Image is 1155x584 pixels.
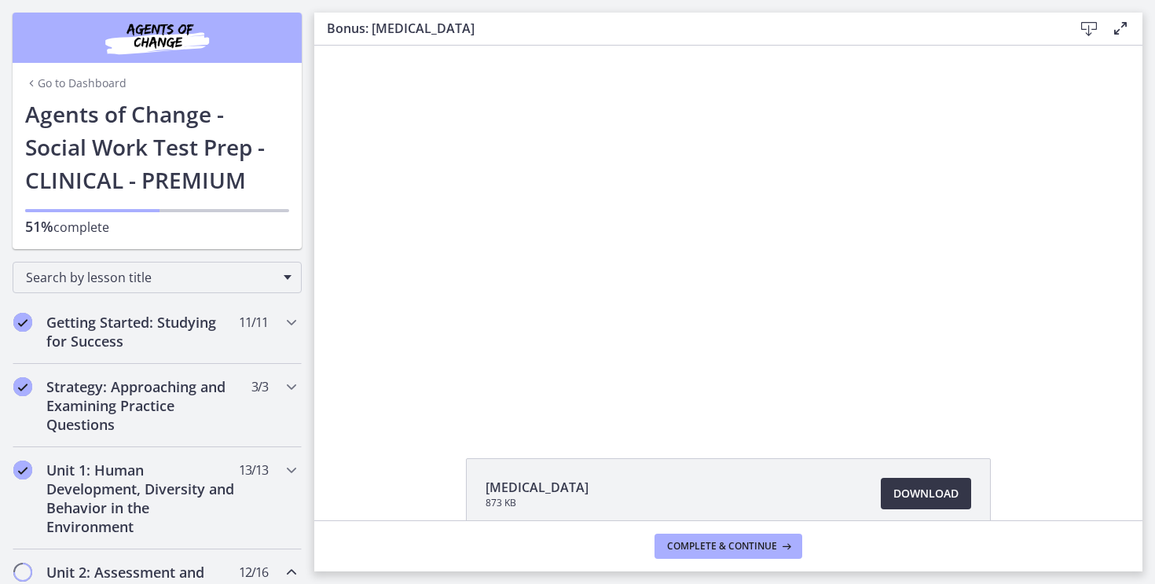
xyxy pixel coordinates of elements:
span: [MEDICAL_DATA] [486,478,588,497]
span: Search by lesson title [26,269,276,286]
a: Go to Dashboard [25,75,126,91]
h2: Unit 1: Human Development, Diversity and Behavior in the Environment [46,461,238,536]
span: 3 / 3 [251,377,268,396]
span: 873 KB [486,497,588,509]
h1: Agents of Change - Social Work Test Prep - CLINICAL - PREMIUM [25,97,289,197]
p: complete [25,217,289,237]
img: Agents of Change [63,19,251,57]
h3: Bonus: [MEDICAL_DATA] [327,19,1048,38]
a: Download [881,478,971,509]
button: Complete & continue [654,534,802,559]
i: Completed [13,461,32,479]
div: Search by lesson title [13,262,302,293]
span: Download [893,484,959,503]
span: 13 / 13 [239,461,268,479]
h2: Strategy: Approaching and Examining Practice Questions [46,377,238,434]
span: 11 / 11 [239,313,268,332]
span: 51% [25,217,53,236]
span: Complete & continue [667,540,777,553]
i: Completed [13,313,32,332]
iframe: Video Lesson [314,46,1142,422]
span: 12 / 16 [239,563,268,582]
h2: Getting Started: Studying for Success [46,313,238,351]
i: Completed [13,377,32,396]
